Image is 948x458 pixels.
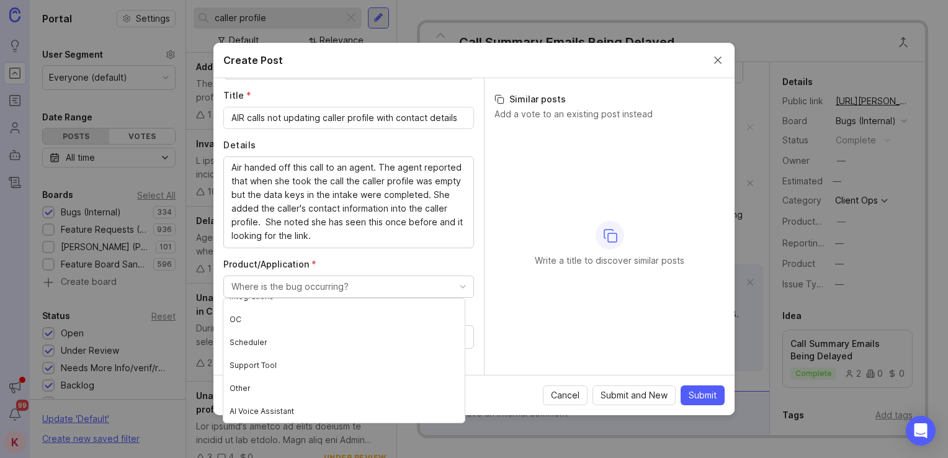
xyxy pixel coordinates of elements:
[223,259,316,269] span: Product/Application (required)
[223,308,465,331] li: OC
[223,377,465,400] li: Other
[601,389,668,402] span: Submit and New
[543,385,588,405] button: Cancel
[535,254,684,267] p: Write a title to discover similar posts
[223,400,465,423] li: AI Voice Assistant
[223,90,251,101] span: Title (required)
[223,53,283,68] h2: Create Post
[223,331,465,354] li: Scheduler
[231,280,349,294] div: Where is the bug occurring?
[681,385,725,405] button: Submit
[689,389,717,402] span: Submit
[223,354,465,377] li: Support Tool
[494,108,725,120] p: Add a vote to an existing post instead
[711,53,725,67] button: Close create post modal
[231,111,466,125] input: What's happening?
[551,389,579,402] span: Cancel
[223,139,474,151] label: Details
[494,93,725,106] h3: Similar posts
[231,161,466,243] textarea: Air handed off this call to an agent. The agent reported that when she took the call the caller p...
[592,385,676,405] button: Submit and New
[906,416,936,446] div: Open Intercom Messenger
